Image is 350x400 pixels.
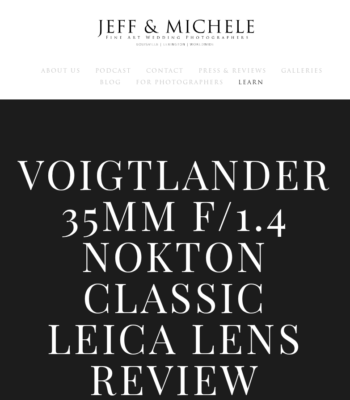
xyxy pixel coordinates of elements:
a: For Photographers [136,78,223,86]
img: Louisville Wedding Photographers - Jeff & Michele Wedding Photographers [86,11,265,55]
a: Learn [238,78,264,86]
a: Podcast [95,66,131,74]
span: For Photographers [136,78,223,87]
a: Contact [146,66,184,74]
a: Galleries [281,66,323,74]
h1: Voigtlander 35mm f/1.4 Nokton Classic Leica Lens Review [17,153,333,399]
a: Press & Reviews [198,66,266,74]
span: Blog [100,78,121,87]
a: Blog [100,78,121,86]
span: Learn [238,78,264,87]
a: About Us [41,66,80,74]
